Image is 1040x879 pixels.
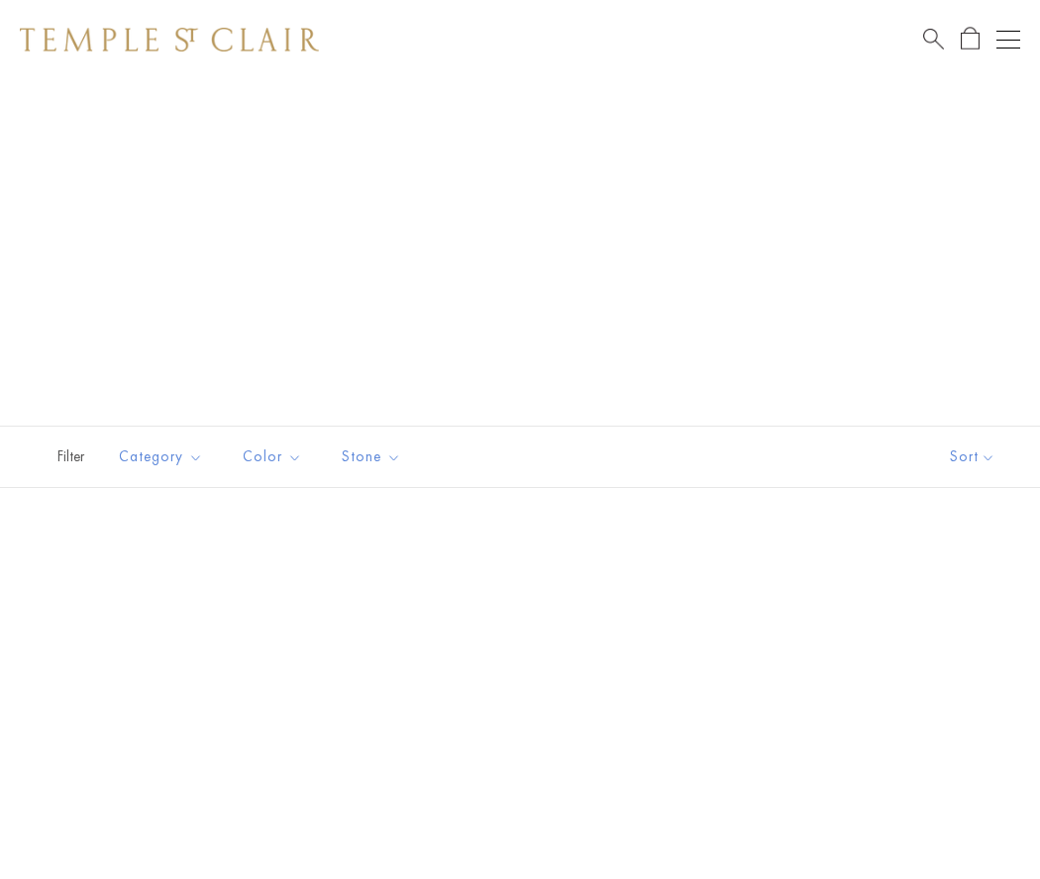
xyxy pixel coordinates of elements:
[109,444,218,469] span: Category
[961,27,980,51] a: Open Shopping Bag
[228,435,317,479] button: Color
[327,435,416,479] button: Stone
[332,444,416,469] span: Stone
[233,444,317,469] span: Color
[905,427,1040,487] button: Show sort by
[923,27,944,51] a: Search
[996,28,1020,51] button: Open navigation
[20,28,319,51] img: Temple St. Clair
[104,435,218,479] button: Category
